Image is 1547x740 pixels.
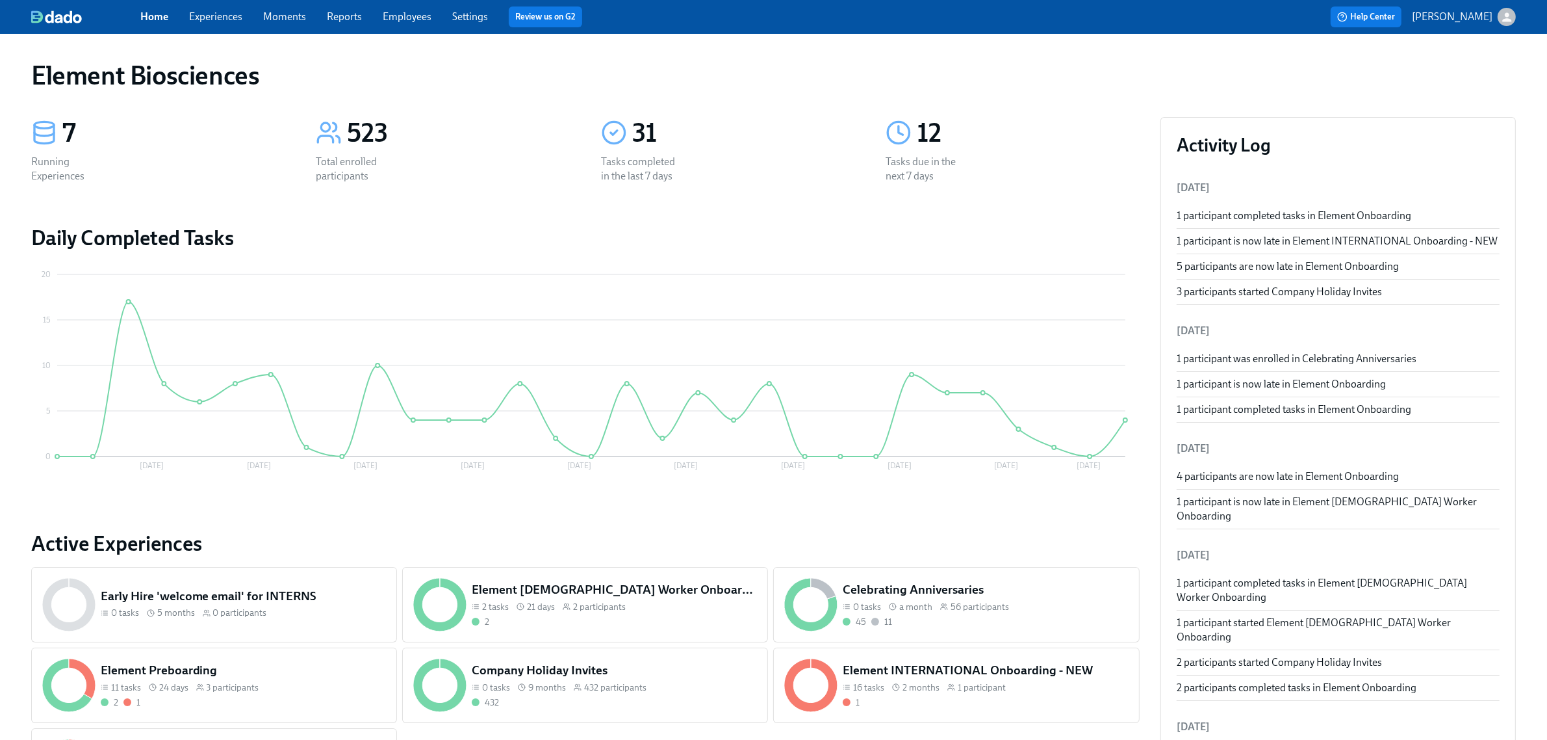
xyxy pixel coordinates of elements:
tspan: [DATE] [140,462,164,471]
a: Review us on G2 [515,10,576,23]
div: Completed all due tasks [472,696,499,709]
tspan: 20 [42,270,51,279]
div: 1 participant is now late in Element [DEMOGRAPHIC_DATA] Worker Onboarding [1177,495,1500,523]
a: Element [DEMOGRAPHIC_DATA] Worker Onboarding2 tasks 21 days2 participants2 [402,567,768,642]
div: 1 participant completed tasks in Element Onboarding [1177,209,1500,223]
a: Active Experiences [31,531,1140,557]
div: 1 participant was enrolled in Celebrating Anniversaries [1177,352,1500,366]
div: 45 [856,616,866,628]
h5: Early Hire 'welcome email' for INTERNS [101,588,387,605]
span: 2 tasks [482,601,509,613]
tspan: [DATE] [1077,462,1101,471]
h2: Daily Completed Tasks [31,225,1140,251]
a: Early Hire 'welcome email' for INTERNS0 tasks 5 months0 participants [31,567,397,642]
span: 9 months [528,681,566,694]
div: 1 participant is now late in Element Onboarding [1177,377,1500,391]
tspan: [DATE] [888,462,912,471]
button: [PERSON_NAME] [1412,8,1516,26]
span: 0 tasks [111,607,139,619]
a: Settings [452,10,488,23]
span: Help Center [1337,10,1395,23]
span: 24 days [159,681,188,694]
span: 0 tasks [482,681,510,694]
img: dado [31,10,82,23]
button: Review us on G2 [509,7,582,27]
span: a month [899,601,932,613]
a: Celebrating Anniversaries0 tasks a month56 participants4511 [773,567,1139,642]
span: 0 participants [213,607,267,619]
a: Company Holiday Invites0 tasks 9 months432 participants432 [402,648,768,723]
div: 2 participants completed tasks in Element Onboarding [1177,681,1500,695]
tspan: 10 [42,361,51,370]
span: 432 participants [584,681,646,694]
div: 2 [485,616,489,628]
span: 3 participants [207,681,259,694]
tspan: 5 [46,406,51,416]
div: 523 [347,117,569,150]
div: 7 [62,117,285,150]
tspan: [DATE] [781,462,805,471]
tspan: [DATE] [461,462,485,471]
div: 432 [485,696,499,709]
div: Tasks completed in the last 7 days [601,155,684,183]
li: [DATE] [1177,433,1500,464]
span: 2 months [902,681,940,694]
div: Tasks due in the next 7 days [886,155,969,183]
a: Reports [327,10,362,23]
div: 11 [884,616,892,628]
div: 1 participant completed tasks in Element [DEMOGRAPHIC_DATA] Worker Onboarding [1177,576,1500,605]
li: [DATE] [1177,315,1500,347]
span: 0 tasks [853,601,881,613]
div: Running Experiences [31,155,114,183]
div: 3 participants started Company Holiday Invites [1177,285,1500,299]
h5: Element Preboarding [101,662,387,679]
div: 1 participant is now late in Element INTERNATIONAL Onboarding - NEW [1177,234,1500,248]
span: 11 tasks [111,681,141,694]
span: [DATE] [1177,181,1210,194]
tspan: [DATE] [567,462,591,471]
h1: Element Biosciences [31,60,259,91]
div: 5 participants are now late in Element Onboarding [1177,259,1500,274]
div: Completed all due tasks [843,616,866,628]
span: 1 participant [958,681,1006,694]
div: 31 [632,117,854,150]
tspan: 15 [43,315,51,324]
p: [PERSON_NAME] [1412,10,1492,24]
button: Help Center [1331,7,1401,27]
div: Completed all due tasks [101,696,118,709]
a: Experiences [189,10,242,23]
div: With overdue tasks [123,696,140,709]
span: 2 participants [573,601,626,613]
span: 56 participants [951,601,1009,613]
div: 1 [856,696,860,709]
tspan: [DATE] [353,462,377,471]
span: 21 days [527,601,555,613]
a: Element INTERNATIONAL Onboarding - NEW16 tasks 2 months1 participant1 [773,648,1139,723]
div: Total enrolled participants [316,155,399,183]
tspan: 0 [45,452,51,461]
a: dado [31,10,140,23]
div: With overdue tasks [843,696,860,709]
div: 2 participants started Company Holiday Invites [1177,655,1500,670]
h5: Element [DEMOGRAPHIC_DATA] Worker Onboarding [472,581,758,598]
a: Element Preboarding11 tasks 24 days3 participants21 [31,648,397,723]
h5: Celebrating Anniversaries [843,581,1129,598]
span: 5 months [157,607,195,619]
div: 1 participant started Element [DEMOGRAPHIC_DATA] Worker Onboarding [1177,616,1500,644]
a: Employees [383,10,431,23]
a: Home [140,10,168,23]
tspan: [DATE] [247,462,271,471]
a: Moments [263,10,306,23]
div: Not started [871,616,892,628]
div: 12 [917,117,1139,150]
tspan: [DATE] [995,462,1019,471]
div: 4 participants are now late in Element Onboarding [1177,469,1500,484]
h5: Company Holiday Invites [472,662,758,679]
div: 1 participant completed tasks in Element Onboarding [1177,403,1500,417]
h3: Activity Log [1177,133,1500,157]
li: [DATE] [1177,540,1500,571]
div: 1 [136,696,140,709]
div: 2 [114,696,118,709]
tspan: [DATE] [674,462,698,471]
